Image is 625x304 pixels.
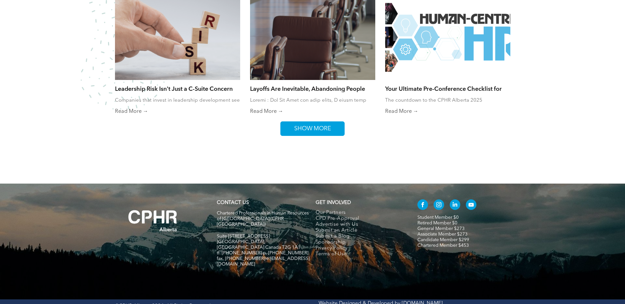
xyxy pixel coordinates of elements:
[417,215,459,220] a: Student Member $0
[316,222,404,228] a: Advertise with Us
[250,108,375,115] a: Read More →
[115,85,240,92] a: Leadership Risk Isn't Just a C-Suite Concern
[316,216,404,222] a: CPD Pre-Approval
[292,122,333,136] span: SHOW MORE
[385,97,510,104] div: The countdown to the CPHR Alberta 2025 Conference has officially begun!
[250,97,375,104] div: Loremi : Dol Sit Amet con adip elits, D eiusm temp incid utlaboreetdol mag ali enimadmi veni quis...
[250,85,375,92] a: Layoffs Are Inevitable, Abandoning People Isn’t
[217,251,308,255] span: tf. [PHONE_NUMBER] p. [PHONE_NUMBER]
[417,238,469,242] a: Candidate Member $299
[217,200,249,205] a: CONTACT US
[316,234,404,240] a: Submit a Blog
[316,240,404,245] a: Sponsorship
[115,108,240,115] a: Read More →
[217,211,309,227] span: Chartered Professionals in Human Resources of [GEOGRAPHIC_DATA] (CPHR [GEOGRAPHIC_DATA])
[115,97,240,104] div: Companies that invest in leadership development see real returns. According to Brandon Hall Group...
[434,199,444,212] a: instagram
[316,200,351,205] span: GET INVOLVED
[217,240,300,250] span: [GEOGRAPHIC_DATA], [GEOGRAPHIC_DATA] Canada T2G 1A1
[385,85,510,92] a: Your Ultimate Pre-Conference Checklist for the CPHR Alberta 2025 Conference!
[417,221,457,225] a: Retired Member $0
[417,226,465,231] a: General Member $273
[417,199,428,212] a: facebook
[417,232,468,237] a: Associate Member $273
[466,199,476,212] a: youtube
[316,228,404,234] a: Submit an Article
[417,243,469,248] a: Chartered Member $453
[316,245,404,251] a: Privacy Policy
[385,108,510,115] a: Read More →
[217,234,270,239] span: Suite [STREET_ADDRESS]
[450,199,460,212] a: linkedin
[115,197,191,245] img: A white background with a few lines on it
[217,256,310,266] span: fax. [PHONE_NUMBER] e:[EMAIL_ADDRESS][DOMAIN_NAME]
[316,210,404,216] a: Our Partners
[316,251,404,257] a: Terms of Use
